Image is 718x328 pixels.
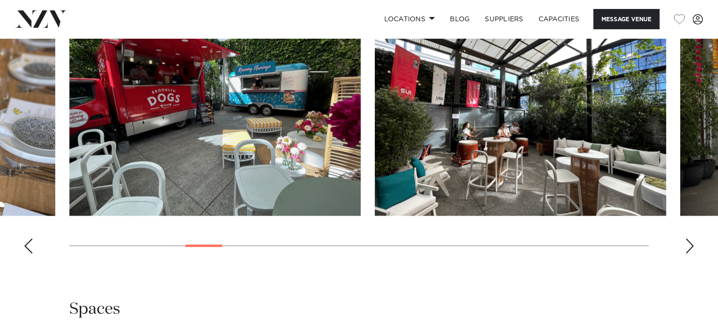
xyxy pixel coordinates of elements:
[376,9,442,29] a: Locations
[477,9,531,29] a: SUPPLIERS
[375,2,666,216] swiper-slide: 8 / 30
[531,9,587,29] a: Capacities
[69,2,361,216] swiper-slide: 7 / 30
[15,10,67,27] img: nzv-logo.png
[593,9,659,29] button: Message Venue
[69,299,120,320] h2: Spaces
[442,9,477,29] a: BLOG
